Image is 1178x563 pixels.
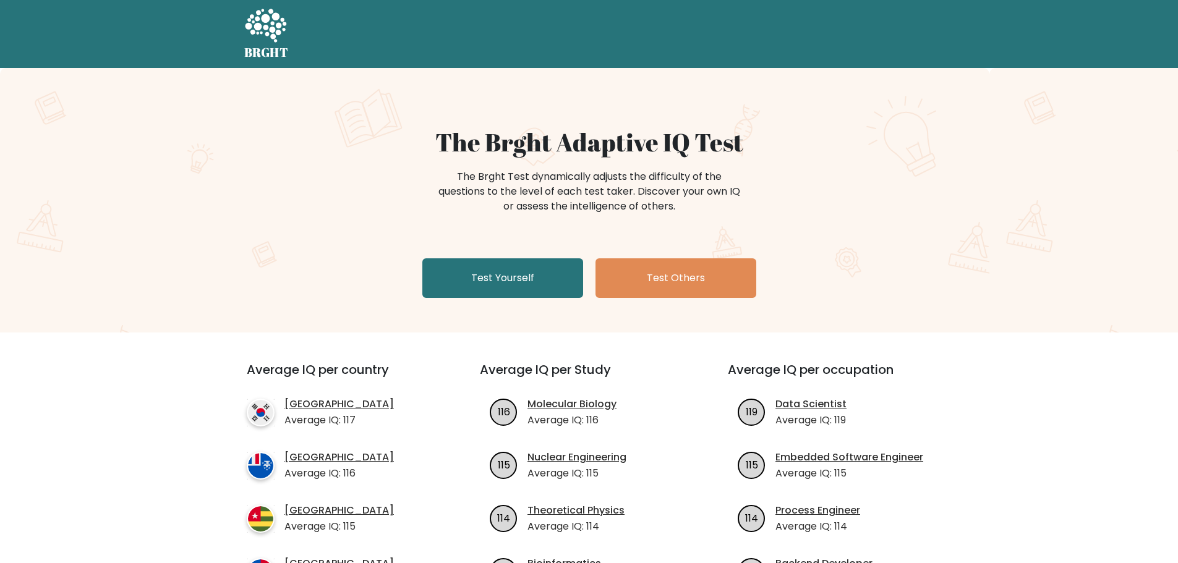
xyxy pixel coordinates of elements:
[775,413,847,428] p: Average IQ: 119
[284,466,394,481] p: Average IQ: 116
[247,452,275,480] img: country
[745,510,758,525] text: 114
[284,519,394,534] p: Average IQ: 115
[247,362,435,392] h3: Average IQ per country
[498,457,510,472] text: 115
[527,503,625,518] a: Theoretical Physics
[284,397,394,412] a: [GEOGRAPHIC_DATA]
[247,505,275,533] img: country
[288,127,891,157] h1: The Brght Adaptive IQ Test
[480,362,698,392] h3: Average IQ per Study
[527,397,617,412] a: Molecular Biology
[244,5,289,63] a: BRGHT
[775,503,860,518] a: Process Engineer
[498,404,510,418] text: 116
[775,397,847,412] a: Data Scientist
[595,258,756,298] a: Test Others
[775,450,923,465] a: Embedded Software Engineer
[746,457,758,472] text: 115
[527,466,626,481] p: Average IQ: 115
[746,404,758,418] text: 119
[527,413,617,428] p: Average IQ: 116
[775,466,923,481] p: Average IQ: 115
[422,258,583,298] a: Test Yourself
[244,45,289,60] h5: BRGHT
[527,519,625,534] p: Average IQ: 114
[284,503,394,518] a: [GEOGRAPHIC_DATA]
[527,450,626,465] a: Nuclear Engineering
[435,169,744,214] div: The Brght Test dynamically adjusts the difficulty of the questions to the level of each test take...
[284,450,394,465] a: [GEOGRAPHIC_DATA]
[247,399,275,426] img: country
[497,510,510,525] text: 114
[775,519,860,534] p: Average IQ: 114
[728,362,946,392] h3: Average IQ per occupation
[284,413,394,428] p: Average IQ: 117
